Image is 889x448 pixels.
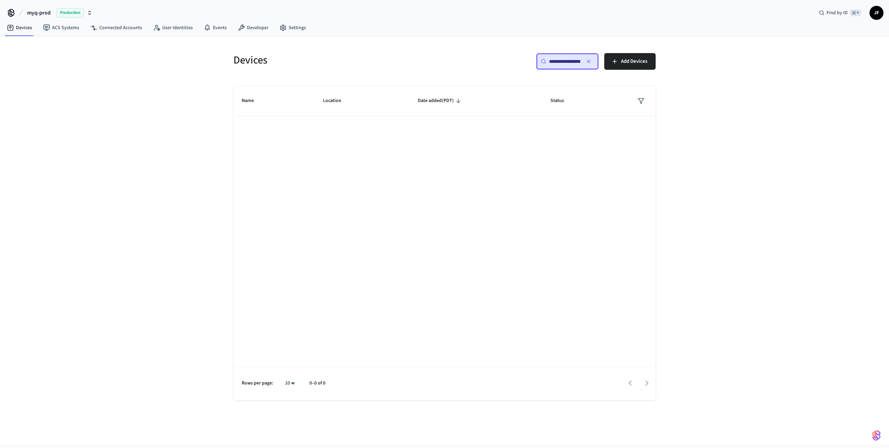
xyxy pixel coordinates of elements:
[826,9,848,16] span: Find by ID
[870,7,883,19] span: JF
[309,380,325,387] p: 0–0 of 0
[813,7,867,19] div: Find by ID⌘ K
[148,22,198,34] a: User Identities
[56,8,84,17] span: Production
[323,95,350,106] span: Location
[418,95,463,106] span: Date added(PDT)
[604,53,656,70] button: Add Devices
[233,86,656,116] table: sticky table
[242,95,263,106] span: Name
[621,57,647,66] span: Add Devices
[1,22,38,34] a: Devices
[242,380,273,387] p: Rows per page:
[233,53,440,67] h5: Devices
[850,9,861,16] span: ⌘ K
[85,22,148,34] a: Connected Accounts
[550,95,573,106] span: Status
[232,22,274,34] a: Developer
[38,22,85,34] a: ACS Systems
[282,378,298,388] div: 10
[27,9,51,17] span: myq-prod
[198,22,232,34] a: Events
[870,6,883,20] button: JF
[274,22,311,34] a: Settings
[872,430,881,441] img: SeamLogoGradient.69752ec5.svg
